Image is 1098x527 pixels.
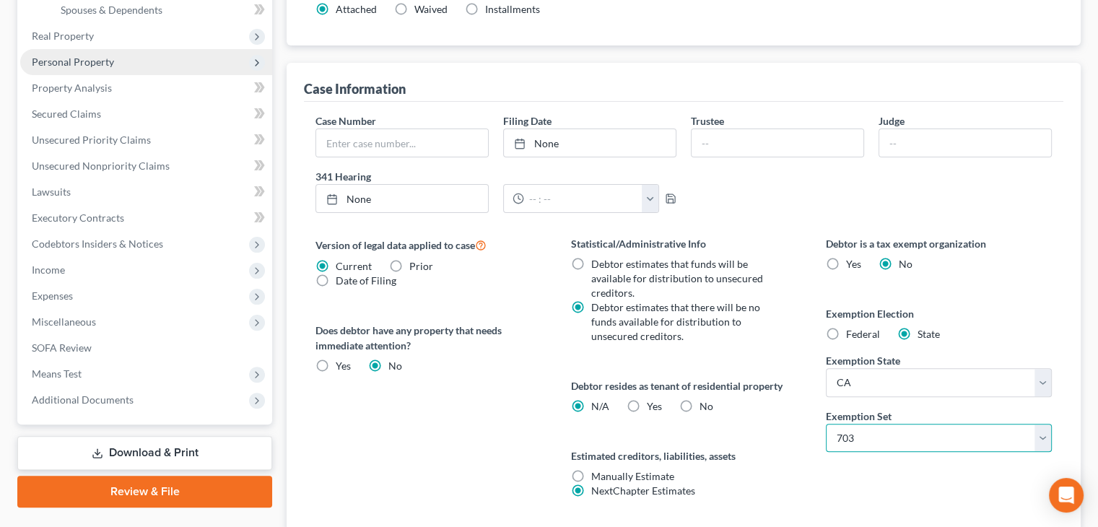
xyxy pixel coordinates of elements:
span: No [899,258,912,270]
span: Personal Property [32,56,114,68]
a: Unsecured Priority Claims [20,127,272,153]
a: Secured Claims [20,101,272,127]
span: Secured Claims [32,108,101,120]
span: Date of Filing [336,274,396,287]
a: Executory Contracts [20,205,272,231]
span: Yes [846,258,861,270]
span: Unsecured Priority Claims [32,134,151,146]
span: Current [336,260,372,272]
span: NextChapter Estimates [591,484,695,497]
label: Exemption Set [826,409,892,424]
label: Estimated creditors, liabilities, assets [571,448,797,463]
span: State [918,328,940,340]
a: Lawsuits [20,179,272,205]
a: Review & File [17,476,272,508]
span: Prior [409,260,433,272]
span: SOFA Review [32,341,92,354]
label: Filing Date [503,113,552,129]
label: Exemption Election [826,306,1052,321]
span: Debtor estimates that there will be no funds available for distribution to unsecured creditors. [591,301,760,342]
span: Waived [414,3,448,15]
span: No [700,400,713,412]
input: -- : -- [524,185,642,212]
span: Executory Contracts [32,212,124,224]
span: N/A [591,400,609,412]
label: Debtor resides as tenant of residential property [571,378,797,393]
span: Spouses & Dependents [61,4,162,16]
span: Installments [485,3,540,15]
span: Expenses [32,289,73,302]
input: -- [692,129,863,157]
a: Unsecured Nonpriority Claims [20,153,272,179]
span: Unsecured Nonpriority Claims [32,160,170,172]
span: Manually Estimate [591,470,674,482]
a: Download & Print [17,436,272,470]
input: -- [879,129,1051,157]
a: None [504,129,676,157]
span: Yes [647,400,662,412]
span: Real Property [32,30,94,42]
label: 341 Hearing [308,169,684,184]
label: Case Number [315,113,376,129]
a: SOFA Review [20,335,272,361]
label: Statistical/Administrative Info [571,236,797,251]
span: Codebtors Insiders & Notices [32,238,163,250]
label: Does debtor have any property that needs immediate attention? [315,323,541,353]
span: Property Analysis [32,82,112,94]
div: Case Information [304,80,406,97]
span: Federal [846,328,880,340]
input: Enter case number... [316,129,488,157]
a: None [316,185,488,212]
a: Property Analysis [20,75,272,101]
span: Yes [336,360,351,372]
span: Income [32,263,65,276]
label: Trustee [691,113,724,129]
span: Attached [336,3,377,15]
label: Judge [879,113,905,129]
span: Additional Documents [32,393,134,406]
label: Exemption State [826,353,900,368]
span: No [388,360,402,372]
span: Lawsuits [32,186,71,198]
div: Open Intercom Messenger [1049,478,1084,513]
label: Version of legal data applied to case [315,236,541,253]
label: Debtor is a tax exempt organization [826,236,1052,251]
span: Debtor estimates that funds will be available for distribution to unsecured creditors. [591,258,763,299]
span: Miscellaneous [32,315,96,328]
span: Means Test [32,367,82,380]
